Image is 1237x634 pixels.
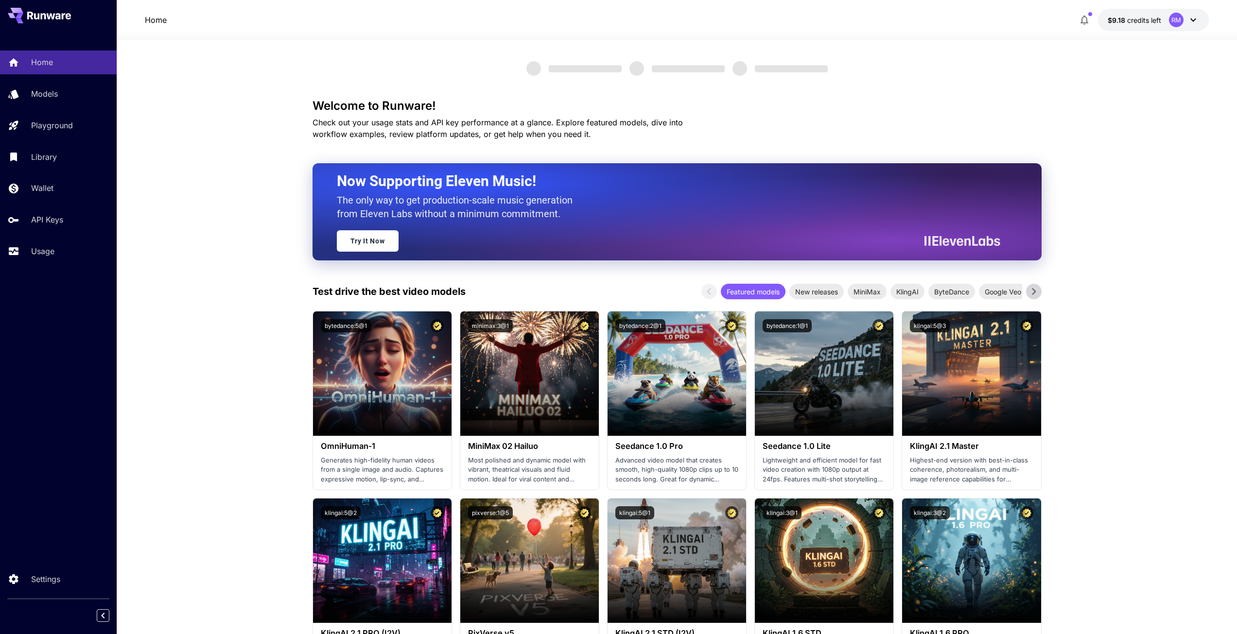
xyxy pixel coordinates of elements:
[755,498,893,623] img: alt
[721,284,785,299] div: Featured models
[763,442,886,451] h3: Seedance 1.0 Lite
[789,284,844,299] div: New releases
[31,88,58,100] p: Models
[313,118,683,139] span: Check out your usage stats and API key performance at a glance. Explore featured models, dive int...
[468,319,513,332] button: minimax:3@1
[31,573,60,585] p: Settings
[468,506,513,519] button: pixverse:1@5
[910,506,950,519] button: klingai:3@2
[725,319,738,332] button: Certified Model – Vetted for best performance and includes a commercial license.
[928,287,975,297] span: ByteDance
[431,319,444,332] button: Certified Model – Vetted for best performance and includes a commercial license.
[763,456,886,484] p: Lightweight and efficient model for fast video creation with 1080p output at 24fps. Features mult...
[1127,16,1161,24] span: credits left
[789,287,844,297] span: New releases
[763,319,812,332] button: bytedance:1@1
[31,120,73,131] p: Playground
[468,442,591,451] h3: MiniMax 02 Hailuo
[910,456,1033,484] p: Highest-end version with best-in-class coherence, photorealism, and multi-image reference capabil...
[431,506,444,519] button: Certified Model – Vetted for best performance and includes a commercial license.
[1020,506,1033,519] button: Certified Model – Vetted for best performance and includes a commercial license.
[979,287,1027,297] span: Google Veo
[1169,13,1184,27] div: RM
[872,506,886,519] button: Certified Model – Vetted for best performance and includes a commercial license.
[321,319,371,332] button: bytedance:5@1
[615,506,654,519] button: klingai:5@1
[910,442,1033,451] h3: KlingAI 2.1 Master
[725,506,738,519] button: Certified Model – Vetted for best performance and includes a commercial license.
[31,56,53,68] p: Home
[910,319,950,332] button: klingai:5@3
[31,214,63,225] p: API Keys
[848,284,887,299] div: MiniMax
[755,311,893,436] img: alt
[337,193,580,221] p: The only way to get production-scale music generation from Eleven Labs without a minimum commitment.
[321,506,361,519] button: klingai:5@2
[608,311,746,436] img: alt
[337,230,399,252] a: Try It Now
[31,245,54,257] p: Usage
[31,151,57,163] p: Library
[1108,16,1127,24] span: $9.18
[721,287,785,297] span: Featured models
[615,319,665,332] button: bytedance:2@1
[1020,319,1033,332] button: Certified Model – Vetted for best performance and includes a commercial license.
[902,498,1041,623] img: alt
[1098,9,1209,31] button: $9.18112RM
[313,311,452,436] img: alt
[313,99,1042,113] h3: Welcome to Runware!
[763,506,801,519] button: klingai:3@1
[848,287,887,297] span: MiniMax
[578,506,591,519] button: Certified Model – Vetted for best performance and includes a commercial license.
[313,498,452,623] img: alt
[468,456,591,484] p: Most polished and dynamic model with vibrant, theatrical visuals and fluid motion. Ideal for vira...
[145,14,167,26] a: Home
[145,14,167,26] nav: breadcrumb
[460,498,599,623] img: alt
[890,284,924,299] div: KlingAI
[615,442,738,451] h3: Seedance 1.0 Pro
[928,284,975,299] div: ByteDance
[615,456,738,484] p: Advanced video model that creates smooth, high-quality 1080p clips up to 10 seconds long. Great f...
[1108,15,1161,25] div: $9.18112
[979,284,1027,299] div: Google Veo
[321,442,444,451] h3: OmniHuman‑1
[97,609,109,622] button: Collapse sidebar
[104,607,117,624] div: Collapse sidebar
[578,319,591,332] button: Certified Model – Vetted for best performance and includes a commercial license.
[321,456,444,484] p: Generates high-fidelity human videos from a single image and audio. Captures expressive motion, l...
[337,172,993,190] h2: Now Supporting Eleven Music!
[460,311,599,436] img: alt
[608,498,746,623] img: alt
[902,311,1041,436] img: alt
[31,182,53,194] p: Wallet
[313,284,466,299] p: Test drive the best video models
[872,319,886,332] button: Certified Model – Vetted for best performance and includes a commercial license.
[890,287,924,297] span: KlingAI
